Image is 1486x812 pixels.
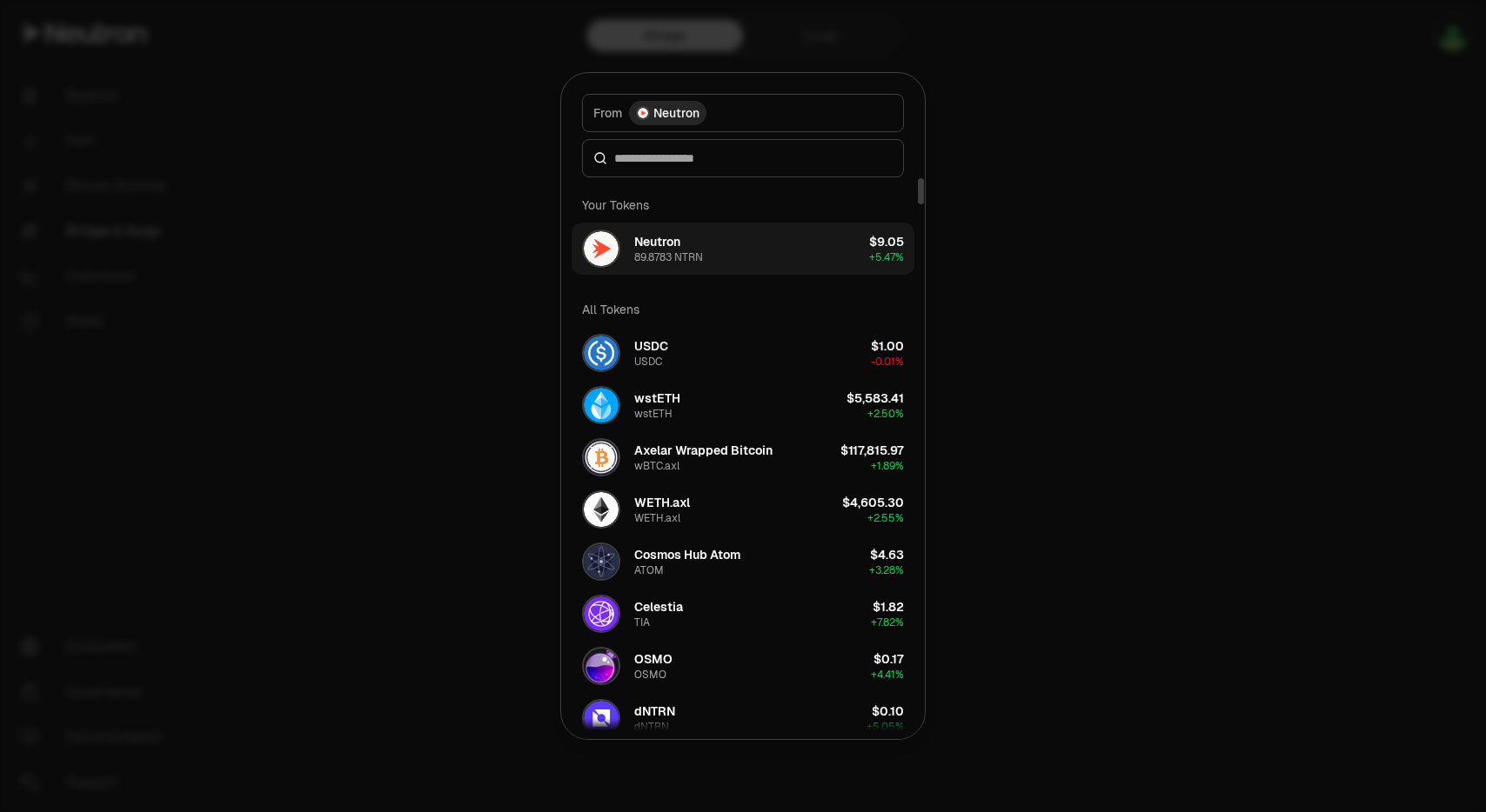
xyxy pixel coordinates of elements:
[584,388,619,423] img: wstETH Logo
[572,327,914,379] button: USDC LogoUSDCUSDC$1.00-0.01%
[584,649,619,683] img: OSMO Logo
[871,337,904,355] div: $1.00
[634,407,673,421] div: wstETH
[867,511,904,525] span: + 2.55%
[634,459,679,473] div: wBTC.axl
[593,104,622,122] span: From
[634,494,690,511] div: WETH.axl
[874,650,904,668] div: $0.17
[584,596,619,631] img: TIA Logo
[634,233,680,250] div: Neutron
[840,442,904,459] div: $117,815.97
[634,250,703,264] div: 89.8783 NTRN
[847,389,904,407] div: $5,583.41
[634,616,650,629] div: TIA
[572,188,914,223] div: Your Tokens
[584,544,619,579] img: ATOM Logo
[869,563,904,577] span: + 3.28%
[869,250,904,264] span: + 5.47%
[871,668,904,682] span: + 4.41%
[634,720,669,734] div: dNTRN
[572,223,914,275] button: NTRN LogoNeutron89.8783 NTRN$9.05+5.47%
[572,640,914,692] button: OSMO LogoOSMOOSMO$0.17+4.41%
[871,355,904,369] span: -0.01%
[871,459,904,473] span: + 1.89%
[634,598,683,616] div: Celestia
[572,692,914,744] button: dNTRN LogodNTRNdNTRN$0.10+5.05%
[872,702,904,720] div: $0.10
[584,440,619,475] img: wBTC.axl Logo
[572,483,914,536] button: WETH.axl LogoWETH.axlWETH.axl$4,605.30+2.55%
[572,431,914,483] button: wBTC.axl LogoAxelar Wrapped BitcoinwBTC.axl$117,815.97+1.89%
[867,407,904,421] span: + 2.50%
[873,598,904,616] div: $1.82
[634,650,673,668] div: OSMO
[842,494,904,511] div: $4,605.30
[572,588,914,640] button: TIA LogoCelestiaTIA$1.82+7.82%
[634,563,664,577] div: ATOM
[634,355,662,369] div: USDC
[584,701,619,735] img: dNTRN Logo
[634,337,668,355] div: USDC
[634,668,666,682] div: OSMO
[634,702,675,720] div: dNTRN
[871,616,904,629] span: + 7.82%
[572,292,914,327] div: All Tokens
[869,233,904,250] div: $9.05
[572,379,914,431] button: wstETH LogowstETHwstETH$5,583.41+2.50%
[584,336,619,370] img: USDC Logo
[582,94,904,132] button: FromNeutron LogoNeutron
[634,442,773,459] div: Axelar Wrapped Bitcoin
[572,536,914,588] button: ATOM LogoCosmos Hub AtomATOM$4.63+3.28%
[584,492,619,527] img: WETH.axl Logo
[634,546,740,563] div: Cosmos Hub Atom
[634,389,680,407] div: wstETH
[867,720,904,734] span: + 5.05%
[870,546,904,563] div: $4.63
[634,511,680,525] div: WETH.axl
[638,108,648,118] img: Neutron Logo
[584,231,619,266] img: NTRN Logo
[653,104,699,122] span: Neutron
